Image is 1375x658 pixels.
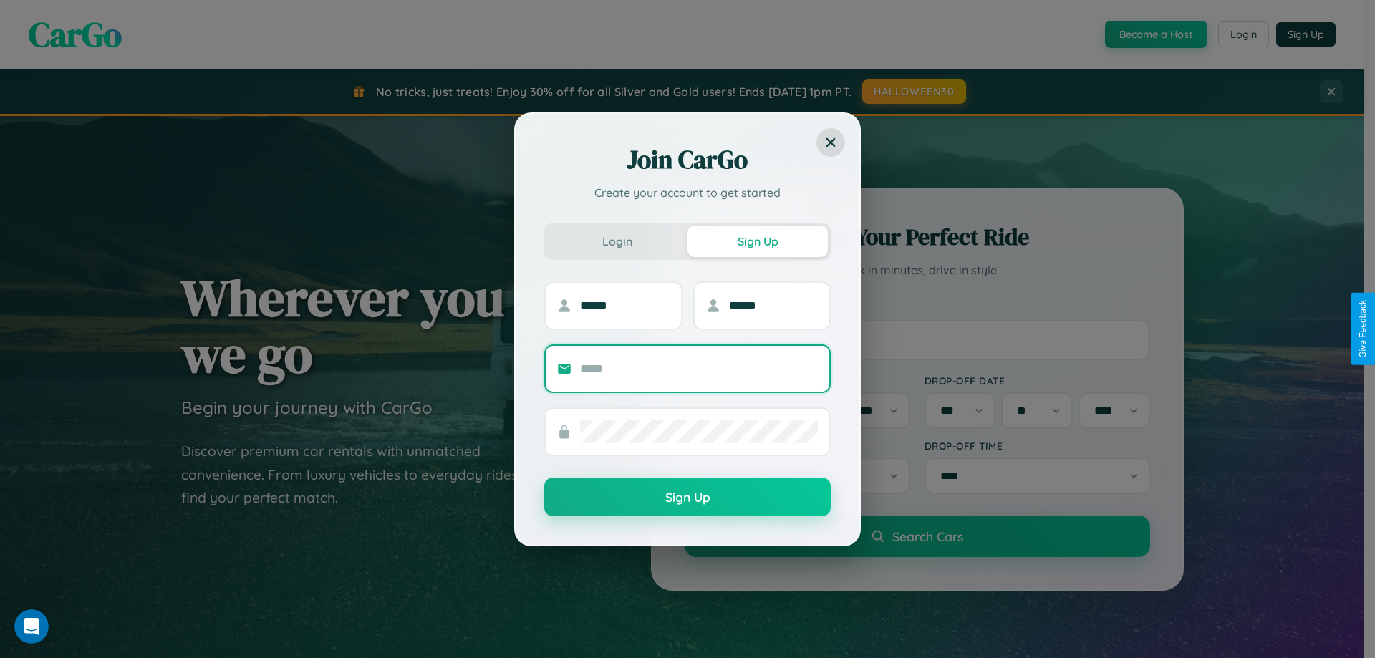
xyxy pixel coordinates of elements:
iframe: Intercom live chat [14,609,49,644]
button: Sign Up [544,478,831,516]
button: Login [547,226,687,257]
p: Create your account to get started [544,184,831,201]
div: Give Feedback [1358,300,1368,358]
button: Sign Up [687,226,828,257]
h2: Join CarGo [544,142,831,177]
